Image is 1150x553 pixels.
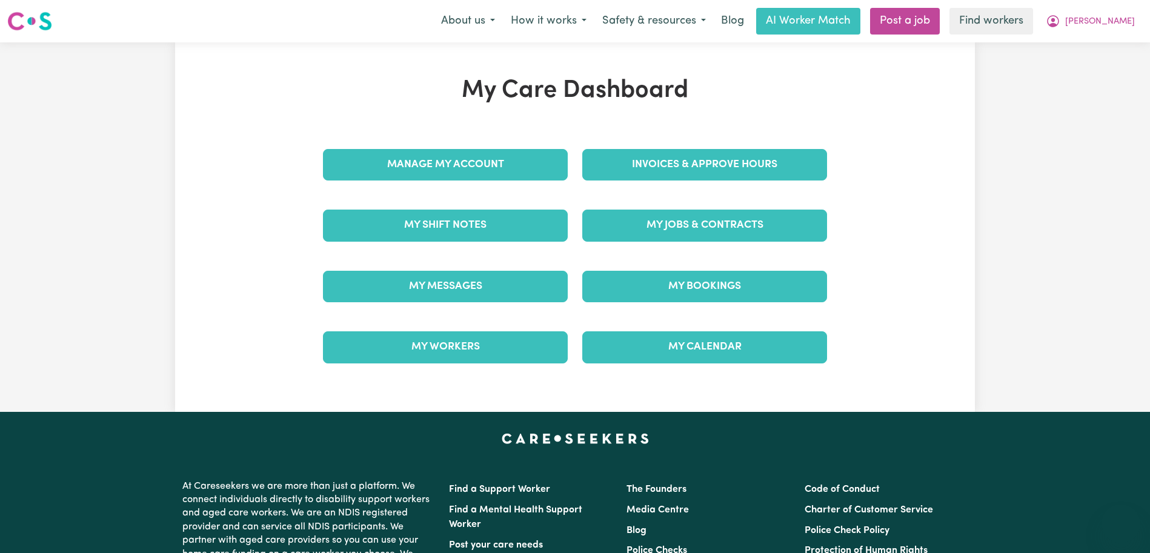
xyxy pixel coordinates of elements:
a: My Bookings [582,271,827,302]
a: Media Centre [627,505,689,515]
a: AI Worker Match [756,8,860,35]
a: Post a job [870,8,940,35]
img: Careseekers logo [7,10,52,32]
a: Find a Support Worker [449,485,550,494]
a: Police Check Policy [805,526,889,535]
a: My Messages [323,271,568,302]
a: My Jobs & Contracts [582,210,827,241]
a: Find workers [949,8,1033,35]
a: Charter of Customer Service [805,505,933,515]
a: Invoices & Approve Hours [582,149,827,180]
span: [PERSON_NAME] [1065,15,1135,28]
a: Careseekers logo [7,7,52,35]
button: About us [433,8,503,34]
a: My Workers [323,331,568,363]
a: My Calendar [582,331,827,363]
a: My Shift Notes [323,210,568,241]
a: Blog [627,526,646,535]
a: The Founders [627,485,686,494]
a: Blog [714,8,751,35]
h1: My Care Dashboard [316,76,834,105]
a: Careseekers home page [502,434,649,443]
a: Code of Conduct [805,485,880,494]
iframe: Button to launch messaging window [1102,505,1140,543]
button: How it works [503,8,594,34]
button: Safety & resources [594,8,714,34]
button: My Account [1038,8,1143,34]
a: Find a Mental Health Support Worker [449,505,582,529]
a: Manage My Account [323,149,568,180]
a: Post your care needs [449,540,543,550]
